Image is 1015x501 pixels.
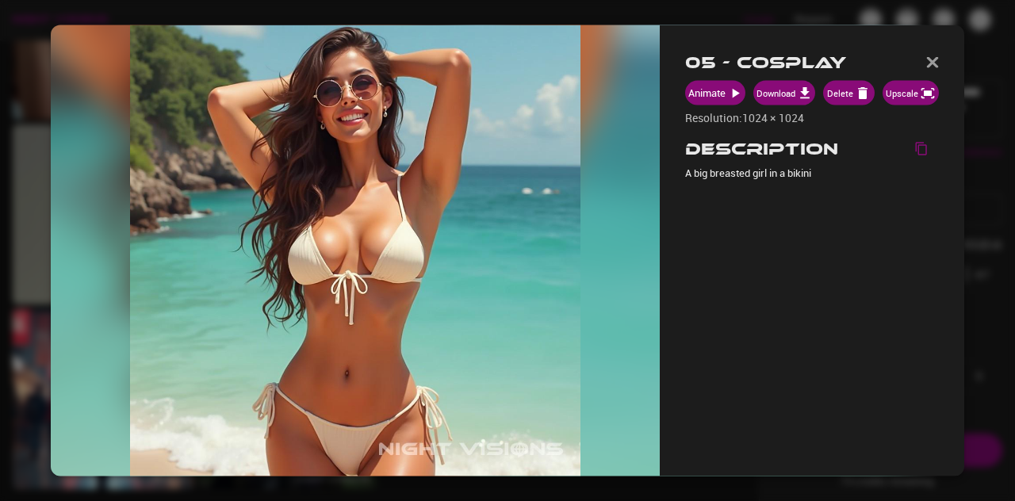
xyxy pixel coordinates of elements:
button: Animate [685,81,745,105]
button: Delete [823,81,875,105]
button: Download [753,81,815,105]
img: Close modal icon button [926,57,939,68]
h2: Description [685,139,838,159]
p: Resolution: 1024 × 1024 [685,110,939,126]
img: 67bab869-9243-467f-b303-90f358da1ec1.jpg [130,25,581,476]
h2: 05 - Cosplay [685,52,846,72]
button: Copy description [912,139,939,159]
button: Upscale [883,81,939,105]
p: A big breasted girl in a bikini [685,166,939,182]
